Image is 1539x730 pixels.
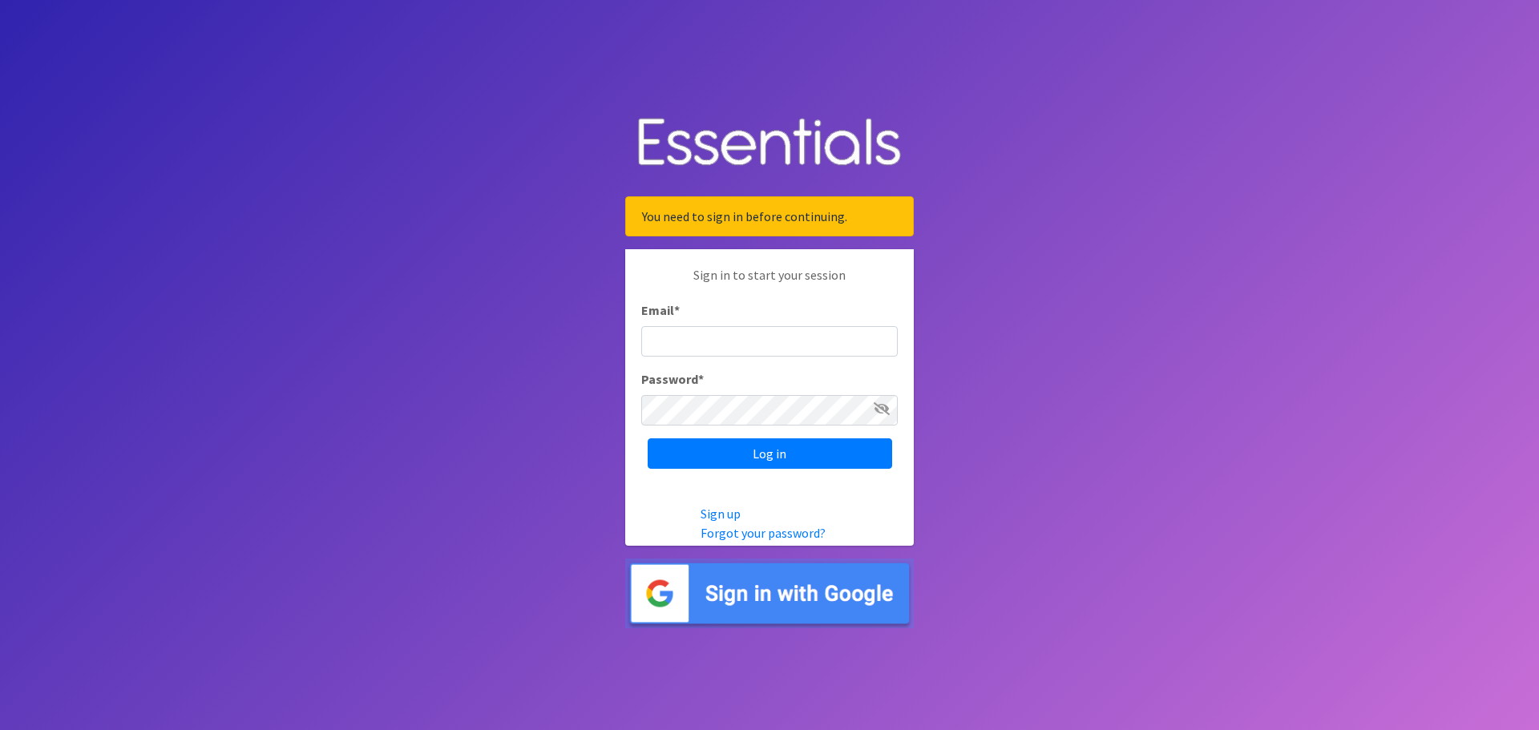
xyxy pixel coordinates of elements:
a: Sign up [701,506,741,522]
img: Human Essentials [625,102,914,184]
label: Email [641,300,680,320]
input: Log in [648,438,892,469]
label: Password [641,369,704,389]
a: Forgot your password? [701,525,826,541]
abbr: required [698,371,704,387]
abbr: required [674,302,680,318]
img: Sign in with Google [625,559,914,628]
p: Sign in to start your session [641,265,898,300]
div: You need to sign in before continuing. [625,196,914,236]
